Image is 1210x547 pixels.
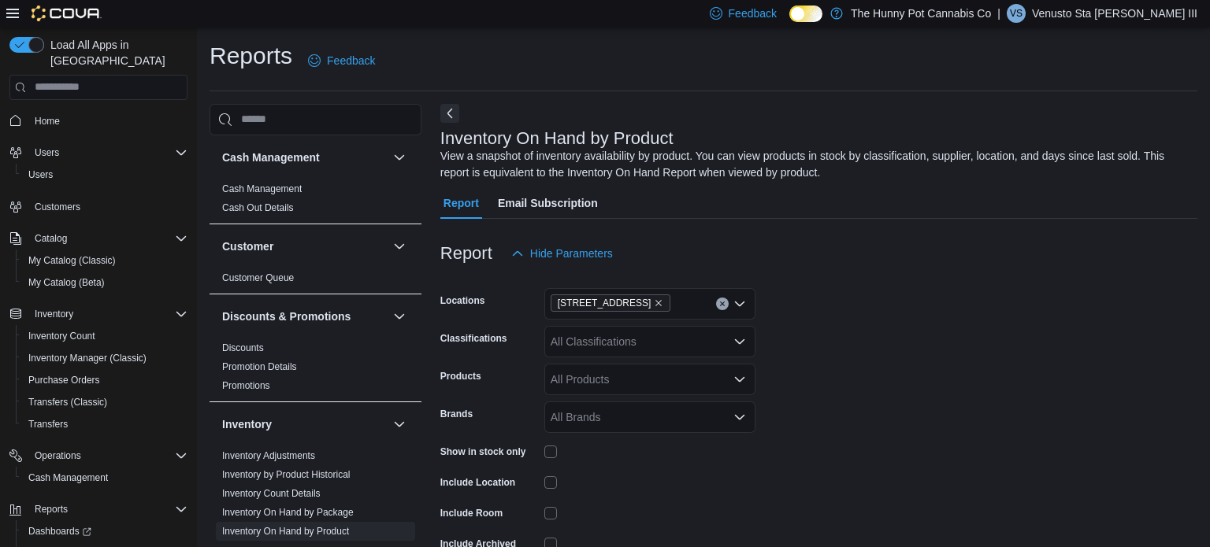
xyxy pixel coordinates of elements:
[28,418,68,431] span: Transfers
[222,342,264,353] a: Discounts
[22,468,187,487] span: Cash Management
[22,251,187,270] span: My Catalog (Classic)
[28,396,107,408] span: Transfers (Classic)
[440,294,485,307] label: Locations
[222,526,349,537] a: Inventory On Hand by Product
[222,450,315,461] a: Inventory Adjustments
[16,369,194,391] button: Purchase Orders
[789,6,822,22] input: Dark Mode
[3,227,194,249] button: Catalog
[1032,4,1197,23] p: Venusto Sta [PERSON_NAME] III
[440,129,674,148] h3: Inventory On Hand by Product
[551,294,671,312] span: 2173 Yonge St
[851,4,991,23] p: The Hunny Pot Cannabis Co
[222,487,321,500] span: Inventory Count Details
[222,342,264,354] span: Discounts
[28,143,65,162] button: Users
[654,298,663,308] button: Remove 2173 Yonge St from selection in this group
[729,6,777,21] span: Feedback
[16,249,194,272] button: My Catalog (Classic)
[16,467,194,489] button: Cash Management
[440,370,481,383] label: Products
[3,195,194,218] button: Customers
[28,500,74,519] button: Reports
[222,468,351,481] span: Inventory by Product Historical
[222,201,294,214] span: Cash Out Details
[28,305,80,323] button: Inventory
[22,371,187,390] span: Purchase Orders
[22,327,187,346] span: Inventory Count
[35,503,68,516] span: Reports
[733,298,746,310] button: Open list of options
[222,272,294,284] span: Customer Queue
[3,498,194,520] button: Reports
[22,393,187,412] span: Transfers (Classic)
[498,187,598,219] span: Email Subscription
[716,298,729,310] button: Clear input
[22,522,98,541] a: Dashboards
[22,468,114,487] a: Cash Management
[22,327,102,346] a: Inventory Count
[222,507,354,518] a: Inventory On Hand by Package
[1010,4,1023,23] span: VS
[558,295,651,311] span: [STREET_ADDRESS]
[222,506,354,519] span: Inventory On Hand by Package
[28,352,147,364] span: Inventory Manager (Classic)
[22,415,187,434] span: Transfers
[35,232,67,245] span: Catalog
[22,349,187,368] span: Inventory Manager (Classic)
[222,416,272,432] h3: Inventory
[28,229,73,248] button: Catalog
[22,251,122,270] a: My Catalog (Classic)
[44,37,187,68] span: Load All Apps in [GEOGRAPHIC_DATA]
[440,408,473,420] label: Brands
[222,183,302,194] a: Cash Management
[22,165,187,184] span: Users
[440,476,515,489] label: Include Location
[16,413,194,435] button: Transfers
[440,148,1190,181] div: View a snapshot of inventory availability by product. You can view products in stock by classific...
[28,198,87,216] a: Customers
[222,469,351,480] a: Inventory by Product Historical
[22,273,187,292] span: My Catalog (Beta)
[22,371,106,390] a: Purchase Orders
[222,238,387,254] button: Customer
[16,347,194,369] button: Inventory Manager (Classic)
[390,307,409,326] button: Discounts & Promotions
[222,488,321,499] a: Inventory Count Details
[28,112,66,131] a: Home
[35,449,81,462] span: Operations
[16,391,194,413] button: Transfers (Classic)
[28,254,116,267] span: My Catalog (Classic)
[222,309,351,324] h3: Discounts & Promotions
[222,150,387,165] button: Cash Management
[22,273,111,292] a: My Catalog (Beta)
[733,335,746,348] button: Open list of options
[22,415,74,434] a: Transfers
[222,202,294,213] a: Cash Out Details
[16,520,194,542] a: Dashboards
[222,150,320,165] h3: Cash Management
[390,237,409,256] button: Customer
[789,22,790,23] span: Dark Mode
[28,197,187,216] span: Customers
[28,330,95,342] span: Inventory Count
[390,148,409,167] button: Cash Management
[444,187,479,219] span: Report
[440,507,503,519] label: Include Room
[28,374,100,386] span: Purchase Orders
[28,305,187,323] span: Inventory
[28,471,108,484] span: Cash Management
[505,238,619,269] button: Hide Parameters
[28,446,87,465] button: Operations
[35,308,73,320] span: Inventory
[210,338,421,401] div: Discounts & Promotions
[440,244,492,263] h3: Report
[28,446,187,465] span: Operations
[3,445,194,467] button: Operations
[222,525,349,538] span: Inventory On Hand by Product
[28,111,187,131] span: Home
[222,449,315,462] span: Inventory Adjustments
[22,165,59,184] a: Users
